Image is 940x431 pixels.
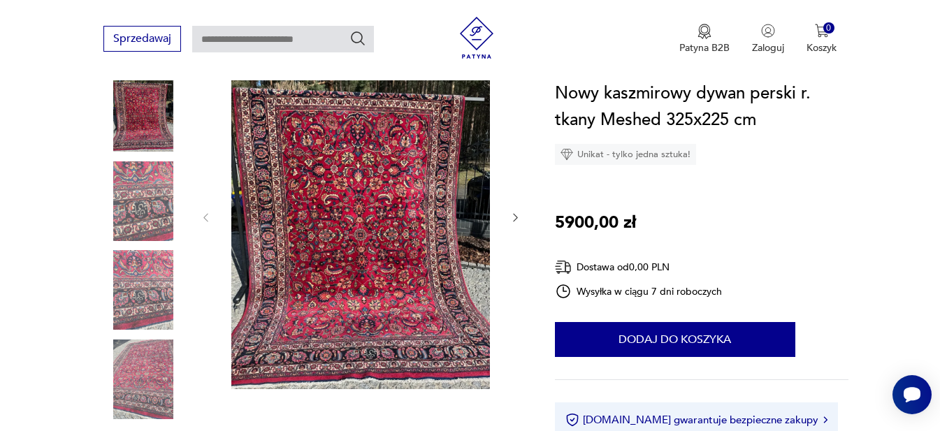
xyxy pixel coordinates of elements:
img: Zdjęcie produktu Nowy kaszmirowy dywan perski r. tkany Meshed 325x225 cm [103,72,183,152]
div: 0 [823,22,835,34]
img: Ikona strzałki w prawo [823,416,827,423]
a: Ikona medaluPatyna B2B [679,24,730,54]
p: Zaloguj [752,41,784,54]
div: Unikat - tylko jedna sztuka! [555,144,696,165]
button: Dodaj do koszyka [555,322,795,357]
img: Ikona koszyka [815,24,829,38]
img: Zdjęcie produktu Nowy kaszmirowy dywan perski r. tkany Meshed 325x225 cm [103,339,183,419]
button: 0Koszyk [807,24,837,54]
img: Ikona dostawy [555,258,572,276]
img: Zdjęcie produktu Nowy kaszmirowy dywan perski r. tkany Meshed 325x225 cm [226,44,496,389]
button: Sprzedawaj [103,26,181,52]
h1: Nowy kaszmirowy dywan perski r. tkany Meshed 325x225 cm [555,80,848,133]
img: Zdjęcie produktu Nowy kaszmirowy dywan perski r. tkany Meshed 325x225 cm [103,161,183,241]
img: Ikona diamentu [561,148,573,161]
button: Zaloguj [752,24,784,54]
img: Patyna - sklep z meblami i dekoracjami vintage [456,17,498,59]
img: Ikona medalu [697,24,711,39]
button: Szukaj [349,30,366,47]
a: Sprzedawaj [103,35,181,45]
img: Ikona certyfikatu [565,413,579,427]
button: Patyna B2B [679,24,730,54]
button: [DOMAIN_NAME] gwarantuje bezpieczne zakupy [565,413,827,427]
div: Dostawa od 0,00 PLN [555,258,723,276]
p: Koszyk [807,41,837,54]
img: Zdjęcie produktu Nowy kaszmirowy dywan perski r. tkany Meshed 325x225 cm [103,250,183,330]
img: Ikonka użytkownika [761,24,775,38]
iframe: Smartsupp widget button [892,375,932,414]
p: 5900,00 zł [555,210,636,236]
div: Wysyłka w ciągu 7 dni roboczych [555,283,723,300]
p: Patyna B2B [679,41,730,54]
